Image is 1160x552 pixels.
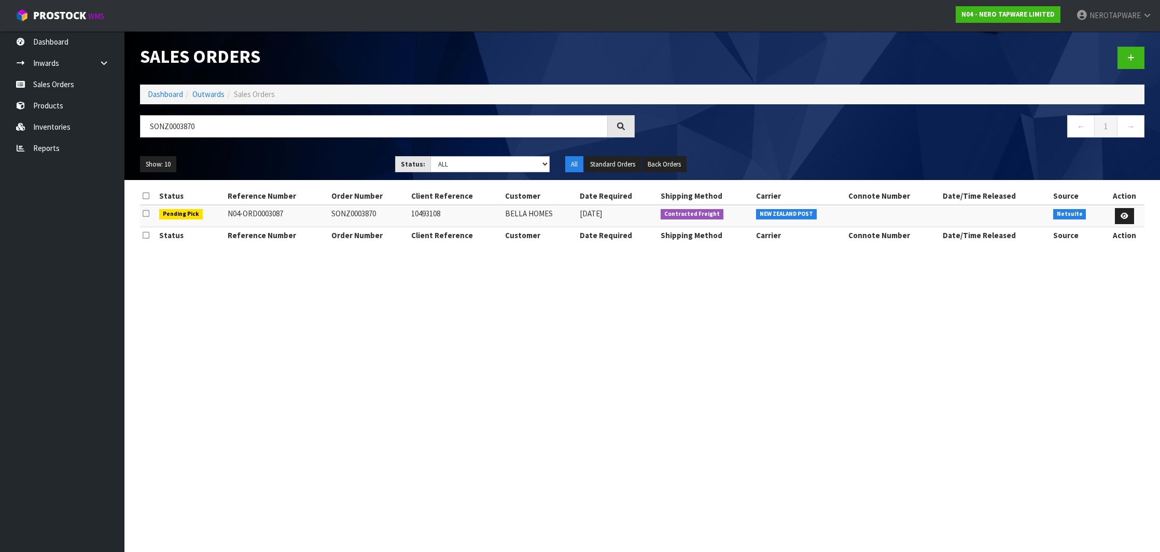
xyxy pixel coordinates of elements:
th: Shipping Method [658,227,753,244]
th: Carrier [753,188,846,204]
span: NEW ZEALAND POST [756,209,817,219]
td: SONZ0003870 [329,205,409,227]
th: Action [1104,227,1144,244]
th: Date/Time Released [940,188,1051,204]
th: Connote Number [846,227,940,244]
span: Sales Orders [234,89,275,99]
strong: N04 - NERO TAPWARE LIMITED [961,10,1055,19]
small: WMS [88,11,104,21]
th: Source [1051,227,1105,244]
th: Action [1104,188,1144,204]
a: 1 [1094,115,1117,137]
span: Pending Pick [159,209,203,219]
th: Customer [502,227,577,244]
th: Status [157,188,225,204]
a: → [1117,115,1144,137]
th: Order Number [329,227,409,244]
span: Contracted Freight [661,209,723,219]
th: Client Reference [409,227,503,244]
button: Standard Orders [584,156,641,173]
button: All [565,156,583,173]
th: Carrier [753,227,846,244]
th: Customer [502,188,577,204]
td: 10493108 [409,205,503,227]
a: Dashboard [148,89,183,99]
th: Date/Time Released [940,227,1051,244]
h1: Sales Orders [140,47,635,67]
th: Connote Number [846,188,940,204]
span: NEROTAPWARE [1089,10,1141,20]
a: Outwards [192,89,225,99]
span: [DATE] [580,209,602,218]
th: Date Required [577,188,658,204]
input: Search sales orders [140,115,608,137]
th: Reference Number [225,188,329,204]
nav: Page navigation [650,115,1145,141]
strong: Status: [401,160,425,169]
button: Show: 10 [140,156,176,173]
th: Status [157,227,225,244]
span: ProStock [33,9,86,22]
th: Shipping Method [658,188,753,204]
img: cube-alt.png [16,9,29,22]
th: Reference Number [225,227,329,244]
th: Source [1051,188,1105,204]
a: ← [1067,115,1095,137]
td: BELLA HOMES [502,205,577,227]
td: N04-ORD0003087 [225,205,329,227]
th: Date Required [577,227,658,244]
span: Netsuite [1053,209,1086,219]
th: Order Number [329,188,409,204]
button: Back Orders [642,156,687,173]
th: Client Reference [409,188,503,204]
